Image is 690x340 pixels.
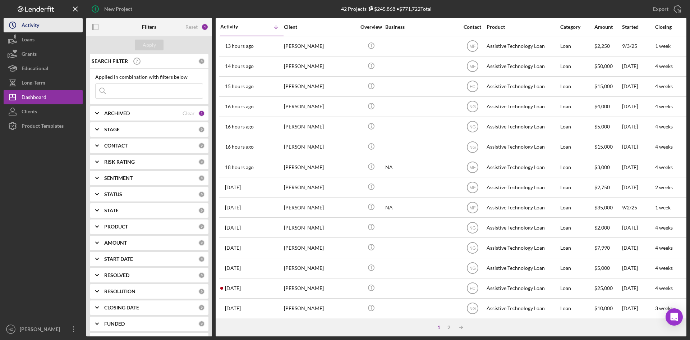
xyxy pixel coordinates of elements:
div: [PERSON_NAME] [284,198,356,217]
span: $5,000 [594,265,610,271]
div: [PERSON_NAME] [284,77,356,96]
time: 2025-09-23 00:38 [225,43,254,49]
div: Started [622,24,654,30]
div: [PERSON_NAME] [18,322,65,338]
div: Assistive Technology Loan [487,259,558,278]
b: SEARCH FILTER [92,58,128,64]
div: Client [284,24,356,30]
button: Clients [4,104,83,119]
div: Clients [22,104,37,121]
time: 2025-09-22 23:37 [225,63,254,69]
b: AMOUNT [104,240,127,246]
text: MF [469,185,475,190]
div: [PERSON_NAME] [284,158,356,177]
div: [PERSON_NAME] [284,218,356,237]
div: [DATE] [622,137,654,157]
div: Assistive Technology Loan [487,77,558,96]
div: 0 [198,191,205,198]
div: Loan [560,218,594,237]
div: NA [385,198,457,217]
div: Assistive Technology Loan [487,137,558,157]
div: Assistive Technology Loan [487,198,558,217]
button: Apply [135,40,164,50]
a: Grants [4,47,83,61]
time: 2025-09-21 03:42 [225,185,241,190]
div: Assistive Technology Loan [487,178,558,197]
div: Loan [560,37,594,56]
div: [DATE] [622,238,654,257]
div: Loan [560,158,594,177]
div: Loan [560,77,594,96]
div: [DATE] [622,218,654,237]
time: 2 weeks [655,184,673,190]
div: Assistive Technology Loan [487,37,558,56]
time: 4 weeks [655,103,673,109]
div: 42 Projects • $771,722 Total [341,6,432,12]
div: 0 [198,207,205,214]
div: 0 [198,272,205,278]
button: Long-Term [4,76,83,90]
div: Loan [560,299,594,318]
span: $2,000 [594,225,610,231]
div: 0 [198,126,205,133]
div: Loan [560,137,594,157]
a: Loans [4,32,83,47]
div: 0 [198,142,205,149]
div: 0 [198,240,205,246]
div: [DATE] [622,97,654,116]
text: NG [469,104,476,109]
b: STAGE [104,127,120,132]
b: FUNDED [104,321,125,327]
button: Activity [4,18,83,32]
div: Business [385,24,457,30]
button: Product Templates [4,119,83,133]
div: Export [653,2,668,16]
div: Product Templates [22,119,64,135]
div: Assistive Technology Loan [487,158,558,177]
div: Dashboard [22,90,46,106]
b: SENTIMENT [104,175,133,181]
div: Amount [594,24,621,30]
div: 0 [198,58,205,64]
div: 9/2/25 [622,198,654,217]
span: $50,000 [594,63,613,69]
div: 0 [198,256,205,262]
div: [PERSON_NAME] [284,117,356,136]
time: 1 week [655,204,671,210]
time: 4 weeks [655,63,673,69]
div: [PERSON_NAME] [284,178,356,197]
span: $7,990 [594,245,610,251]
time: 4 weeks [655,123,673,130]
div: Apply [143,40,156,50]
time: 2025-09-22 23:19 [225,83,254,89]
div: 0 [198,304,205,311]
text: MF [469,165,475,170]
span: $10,000 [594,305,613,311]
time: 2025-09-18 16:49 [225,265,241,271]
div: [DATE] [622,299,654,318]
div: $2,750 [594,178,621,197]
button: Dashboard [4,90,83,104]
div: 2 [444,325,454,330]
time: 4 weeks [655,245,673,251]
div: 1 [201,23,208,31]
div: Contact [459,24,486,30]
div: [DATE] [622,178,654,197]
div: 0 [198,321,205,327]
text: MF [469,64,475,69]
text: FC [470,286,475,291]
text: HZ [9,327,13,331]
time: 2025-09-17 10:09 [225,305,241,311]
div: Assistive Technology Loan [487,57,558,76]
div: [PERSON_NAME] [284,57,356,76]
time: 1 week [655,43,671,49]
div: Open Intercom Messenger [666,308,683,326]
span: $25,000 [594,285,613,291]
div: Loan [560,279,594,298]
div: Educational [22,61,48,77]
text: NG [469,266,476,271]
time: 2025-09-18 04:57 [225,285,241,291]
b: STATUS [104,191,122,197]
